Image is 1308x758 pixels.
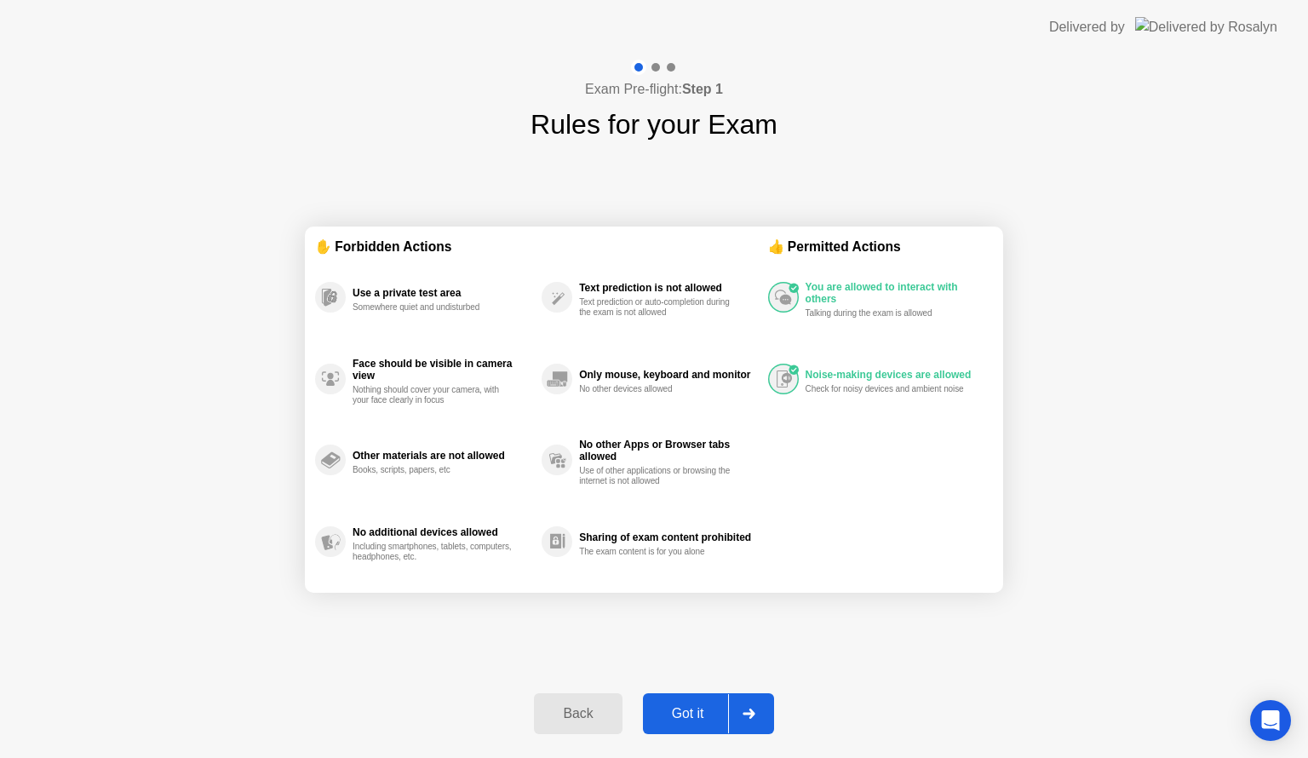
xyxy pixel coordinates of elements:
div: Only mouse, keyboard and monitor [579,369,759,381]
div: No additional devices allowed [353,526,533,538]
div: 👍 Permitted Actions [768,237,993,256]
div: Text prediction or auto-completion during the exam is not allowed [579,297,740,318]
div: ✋ Forbidden Actions [315,237,768,256]
div: Face should be visible in camera view [353,358,533,382]
div: The exam content is for you alone [579,547,740,557]
div: Books, scripts, papers, etc [353,465,513,475]
div: Got it [648,706,728,721]
div: Open Intercom Messenger [1250,700,1291,741]
div: Noise-making devices are allowed [806,369,984,381]
div: Including smartphones, tablets, computers, headphones, etc. [353,542,513,562]
b: Step 1 [682,82,723,96]
div: Nothing should cover your camera, with your face clearly in focus [353,385,513,405]
div: No other Apps or Browser tabs allowed [579,439,759,462]
div: Back [539,706,617,721]
div: Talking during the exam is allowed [806,308,967,319]
button: Got it [643,693,774,734]
h1: Rules for your Exam [531,104,777,145]
div: Use of other applications or browsing the internet is not allowed [579,466,740,486]
div: No other devices allowed [579,384,740,394]
div: Check for noisy devices and ambient noise [806,384,967,394]
img: Delivered by Rosalyn [1135,17,1277,37]
div: Delivered by [1049,17,1125,37]
div: Somewhere quiet and undisturbed [353,302,513,313]
div: Other materials are not allowed [353,450,533,462]
h4: Exam Pre-flight: [585,79,723,100]
button: Back [534,693,622,734]
div: Text prediction is not allowed [579,282,759,294]
div: Use a private test area [353,287,533,299]
div: Sharing of exam content prohibited [579,531,759,543]
div: You are allowed to interact with others [806,281,984,305]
